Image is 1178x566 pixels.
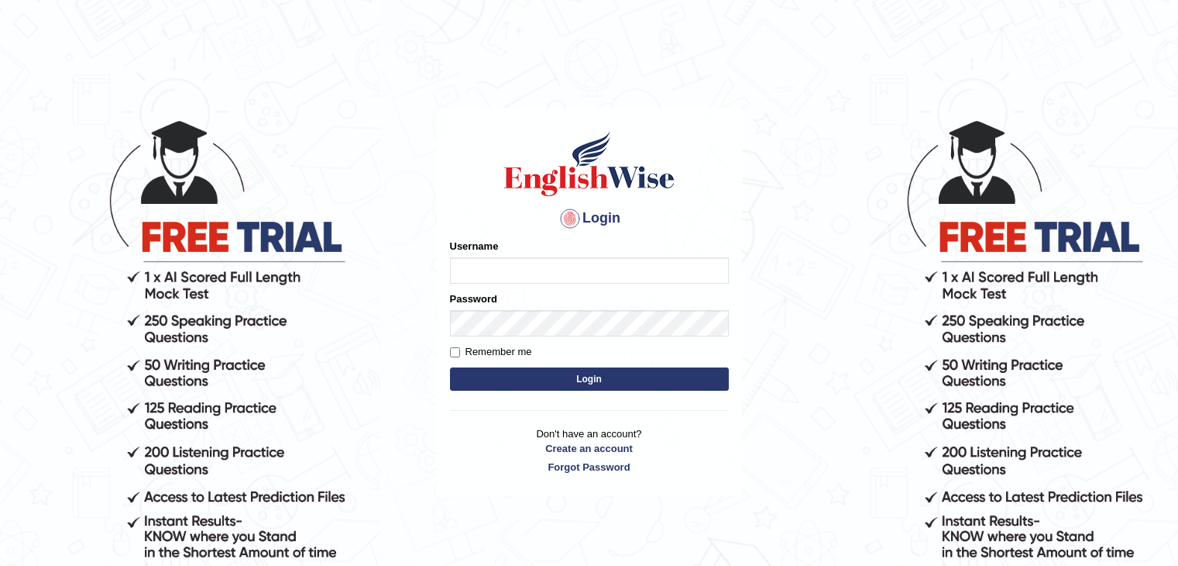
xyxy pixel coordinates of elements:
label: Remember me [450,344,532,360]
a: Forgot Password [450,460,729,475]
button: Login [450,368,729,391]
p: Don't have an account? [450,426,729,475]
input: Remember me [450,347,460,357]
label: Username [450,239,499,254]
a: Create an account [450,441,729,456]
img: Logo of English Wise sign in for intelligent practice with AI [501,129,678,198]
label: Password [450,292,497,306]
h4: Login [450,206,729,231]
